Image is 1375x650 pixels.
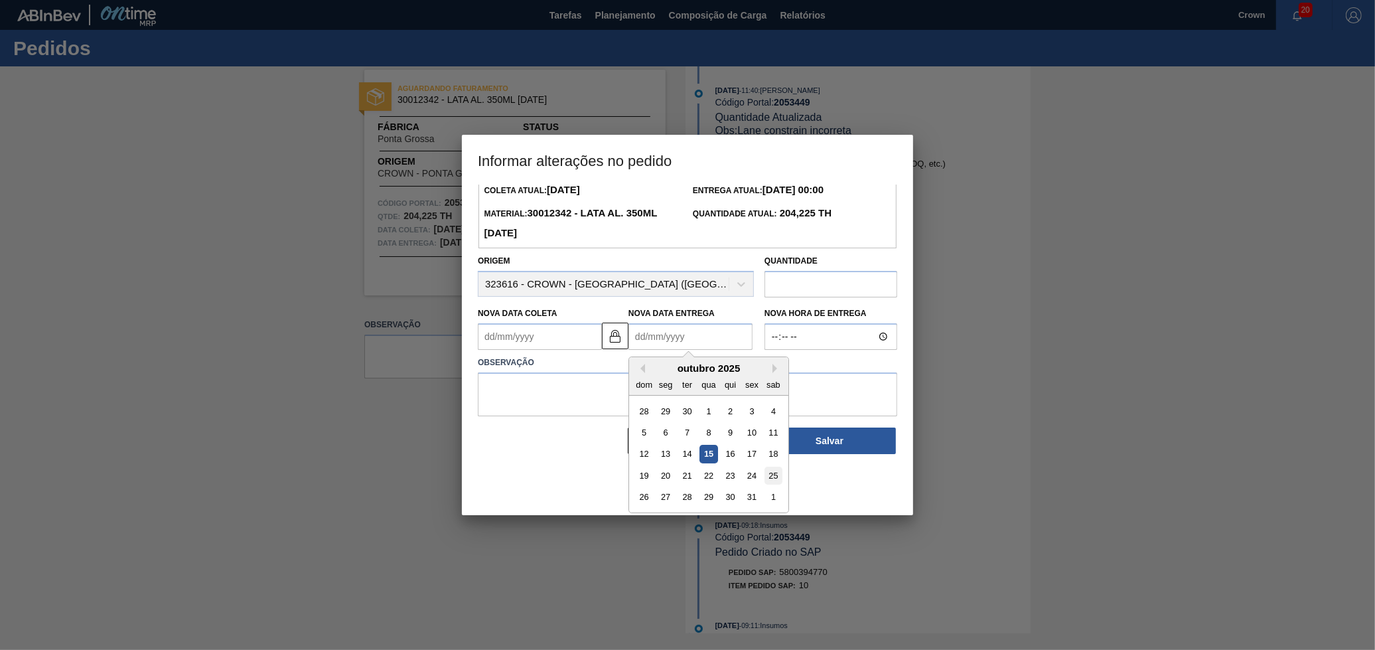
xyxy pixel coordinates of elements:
div: Choose sexta-feira, 3 de outubro de 2025 [743,402,760,420]
div: Choose sexta-feira, 24 de outubro de 2025 [743,467,760,485]
div: ter [678,376,696,394]
button: Next Month [772,364,782,373]
div: Choose sábado, 25 de outubro de 2025 [764,467,782,485]
div: Choose quinta-feira, 30 de outubro de 2025 [721,489,739,507]
div: Choose quarta-feira, 8 de outubro de 2025 [699,424,717,442]
div: sex [743,376,760,394]
div: Choose domingo, 19 de outubro de 2025 [635,467,653,485]
div: Choose terça-feira, 7 de outubro de 2025 [678,424,696,442]
div: Choose segunda-feira, 29 de setembro de 2025 [657,402,675,420]
div: sab [764,376,782,394]
div: Choose domingo, 26 de outubro de 2025 [635,489,653,507]
div: Choose quinta-feira, 23 de outubro de 2025 [721,467,739,485]
div: Choose quinta-feira, 2 de outubro de 2025 [721,402,739,420]
div: Choose terça-feira, 28 de outubro de 2025 [678,489,696,507]
div: Choose domingo, 28 de setembro de 2025 [635,402,653,420]
div: dom [635,376,653,394]
input: dd/mm/yyyy [628,323,753,350]
div: Choose terça-feira, 30 de setembro de 2025 [678,402,696,420]
div: Choose quarta-feira, 29 de outubro de 2025 [699,489,717,507]
div: Choose quarta-feira, 1 de outubro de 2025 [699,402,717,420]
div: Choose sexta-feira, 17 de outubro de 2025 [743,446,760,463]
label: Origem [478,256,510,266]
div: Choose segunda-feira, 6 de outubro de 2025 [657,424,675,442]
div: Choose quarta-feira, 22 de outubro de 2025 [699,467,717,485]
div: Choose terça-feira, 14 de outubro de 2025 [678,446,696,463]
button: Previous Month [636,364,645,373]
span: Material: [484,209,657,238]
span: Coleta Atual: [484,186,579,195]
div: Choose sábado, 1 de novembro de 2025 [764,489,782,507]
div: Choose domingo, 12 de outubro de 2025 [635,446,653,463]
label: Nova Data Entrega [628,309,715,318]
div: Choose sábado, 18 de outubro de 2025 [764,446,782,463]
div: Choose quinta-feira, 9 de outubro de 2025 [721,424,739,442]
div: outubro 2025 [629,363,788,374]
button: locked [602,323,628,349]
div: Choose quinta-feira, 16 de outubro de 2025 [721,446,739,463]
label: Quantidade [764,256,818,266]
div: Choose segunda-feira, 20 de outubro de 2025 [657,467,675,485]
div: Choose sexta-feira, 10 de outubro de 2025 [743,424,760,442]
div: Choose sábado, 4 de outubro de 2025 [764,402,782,420]
strong: [DATE] 00:00 [762,184,824,195]
button: Fechar [628,428,760,454]
span: Entrega Atual: [693,186,824,195]
div: qui [721,376,739,394]
span: Quantidade Atual: [693,209,832,218]
div: seg [657,376,675,394]
div: Choose sexta-feira, 31 de outubro de 2025 [743,489,760,507]
strong: [DATE] [547,184,580,195]
h3: Informar alterações no pedido [462,135,913,185]
label: Nova Data Coleta [478,309,557,318]
div: Choose segunda-feira, 27 de outubro de 2025 [657,489,675,507]
label: Observação [478,353,897,372]
strong: 204,225 TH [777,207,832,218]
div: Choose domingo, 5 de outubro de 2025 [635,424,653,442]
div: Choose sábado, 11 de outubro de 2025 [764,424,782,442]
input: dd/mm/yyyy [478,323,602,350]
div: Choose quarta-feira, 15 de outubro de 2025 [699,446,717,463]
div: month 2025-10 [633,400,784,508]
label: Nova Hora de Entrega [764,304,897,323]
div: qua [699,376,717,394]
div: Choose segunda-feira, 13 de outubro de 2025 [657,446,675,463]
button: Salvar [763,428,896,454]
img: locked [607,328,623,344]
strong: 30012342 - LATA AL. 350ML [DATE] [484,207,657,238]
div: Choose terça-feira, 21 de outubro de 2025 [678,467,696,485]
